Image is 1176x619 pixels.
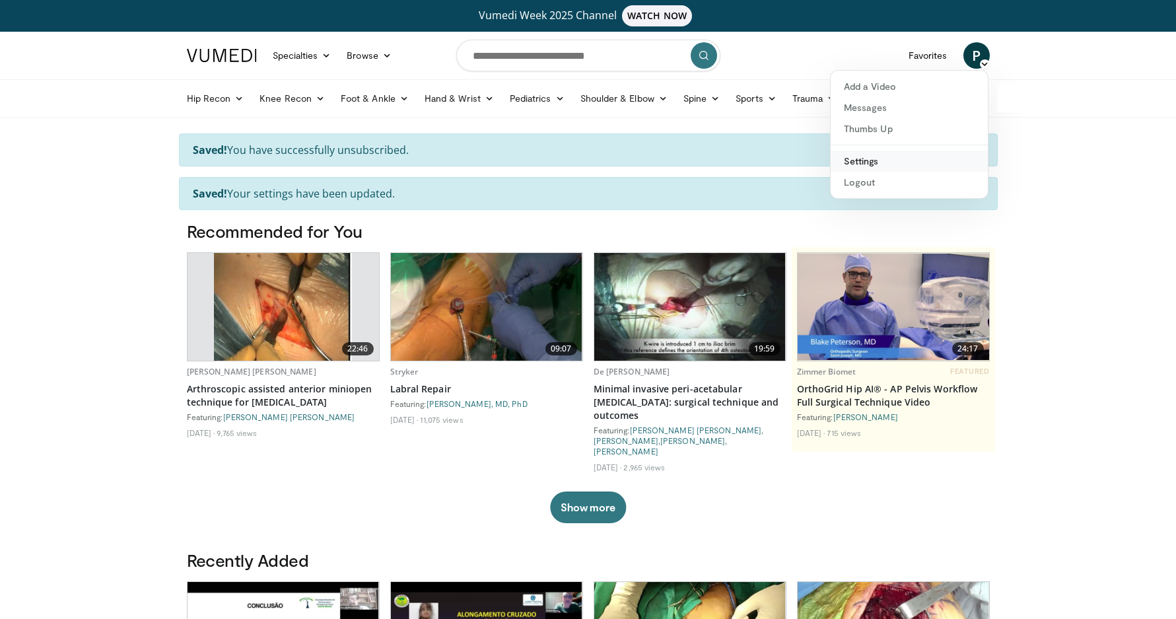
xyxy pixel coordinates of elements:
[594,436,658,445] a: [PERSON_NAME]
[223,412,355,421] a: [PERSON_NAME] [PERSON_NAME]
[827,427,861,438] li: 715 views
[831,172,988,193] a: Logout
[187,366,316,377] a: [PERSON_NAME] [PERSON_NAME]
[391,253,582,361] a: 09:07
[456,40,720,71] input: Search topics, interventions
[502,85,572,112] a: Pediatrics
[797,382,990,409] a: OrthoGrid Hip AI® - AP Pelvis Workflow Full Surgical Technique Video
[798,254,989,360] img: c80c1d29-5d08-4b57-b833-2b3295cd5297.620x360_q85_upscale.jpg
[594,382,786,422] a: Minimal invasive peri-acetabular [MEDICAL_DATA]: surgical technique and outcomes
[728,85,784,112] a: Sports
[420,414,463,425] li: 11,075 views
[572,85,675,112] a: Shoulder & Elbow
[833,412,898,421] a: [PERSON_NAME]
[831,118,988,139] a: Thumbs Up
[952,342,984,355] span: 24:17
[749,342,780,355] span: 19:59
[391,253,582,361] img: -TiYc6krEQGNAzh35hMDoxOjBrOw-uIx_2.620x360_q85_upscale.jpg
[252,85,333,112] a: Knee Recon
[630,425,762,435] a: [PERSON_NAME] [PERSON_NAME]
[179,85,252,112] a: Hip Recon
[187,550,990,571] h3: Recently Added
[831,97,988,118] a: Messages
[660,436,725,445] a: [PERSON_NAME]
[187,382,380,409] a: Arthroscopic assisted anterior miniopen technique for [MEDICAL_DATA]
[830,70,988,199] div: P
[798,253,989,361] a: 24:17
[189,5,988,26] a: Vumedi Week 2025 ChannelWATCH NOW
[797,366,856,377] a: Zimmer Biomet
[950,367,989,376] span: FEATURED
[339,42,399,69] a: Browse
[594,462,622,472] li: [DATE]
[217,427,257,438] li: 9,765 views
[187,412,380,422] div: Featuring:
[550,492,626,523] button: Show more
[594,425,786,456] div: Featuring: , , ,
[342,342,374,355] span: 22:46
[963,42,990,69] a: P
[623,462,665,472] li: 2,965 views
[675,85,728,112] a: Spine
[622,5,692,26] span: WATCH NOW
[901,42,955,69] a: Favorites
[390,414,419,425] li: [DATE]
[390,366,419,377] a: Stryker
[390,382,583,396] a: Labral Repair
[797,427,825,438] li: [DATE]
[545,342,577,355] span: 09:07
[187,49,257,62] img: VuMedi Logo
[265,42,339,69] a: Specialties
[187,427,215,438] li: [DATE]
[427,399,528,408] a: [PERSON_NAME], MD, PhD
[831,76,988,97] a: Add a Video
[594,447,658,456] a: [PERSON_NAME]
[417,85,502,112] a: Hand & Wrist
[594,253,786,361] a: 19:59
[333,85,417,112] a: Foot & Ankle
[214,253,351,361] img: fernan_1.png.620x360_q85_upscale.jpg
[179,177,998,210] div: Your settings have been updated.
[187,221,990,242] h3: Recommended for You
[784,85,845,112] a: Trauma
[188,253,379,361] a: 22:46
[797,412,990,422] div: Featuring:
[831,151,988,172] a: Settings
[594,253,786,361] img: tivutM-UsgWmbl8X4xMDoxOjBzMTt2bJ.620x360_q85_upscale.jpg
[390,398,583,409] div: Featuring:
[179,133,998,166] div: You have successfully unsubscribed.
[193,143,227,157] strong: Saved!
[193,186,227,201] strong: Saved!
[594,366,670,377] a: De [PERSON_NAME]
